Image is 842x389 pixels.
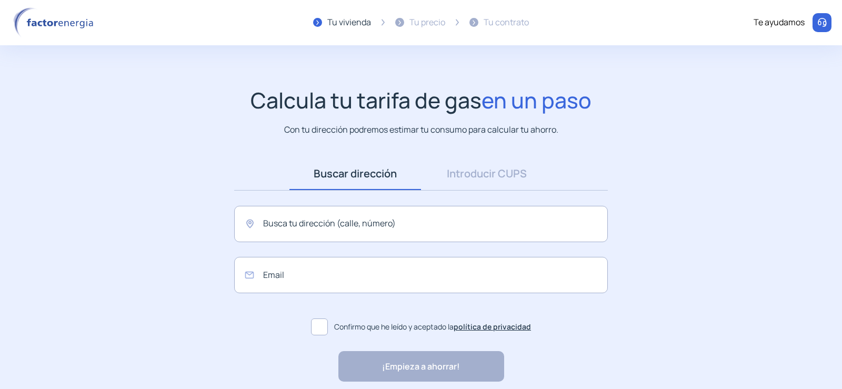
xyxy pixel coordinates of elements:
[817,17,827,28] img: llamar
[484,16,529,29] div: Tu contrato
[250,87,592,113] h1: Calcula tu tarifa de gas
[284,123,558,136] p: Con tu dirección podremos estimar tu consumo para calcular tu ahorro.
[482,85,592,115] span: en un paso
[289,157,421,190] a: Buscar dirección
[421,157,553,190] a: Introducir CUPS
[454,322,531,332] a: política de privacidad
[327,16,371,29] div: Tu vivienda
[334,321,531,333] span: Confirmo que he leído y aceptado la
[409,16,445,29] div: Tu precio
[11,7,100,38] img: logo factor
[754,16,805,29] div: Te ayudamos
